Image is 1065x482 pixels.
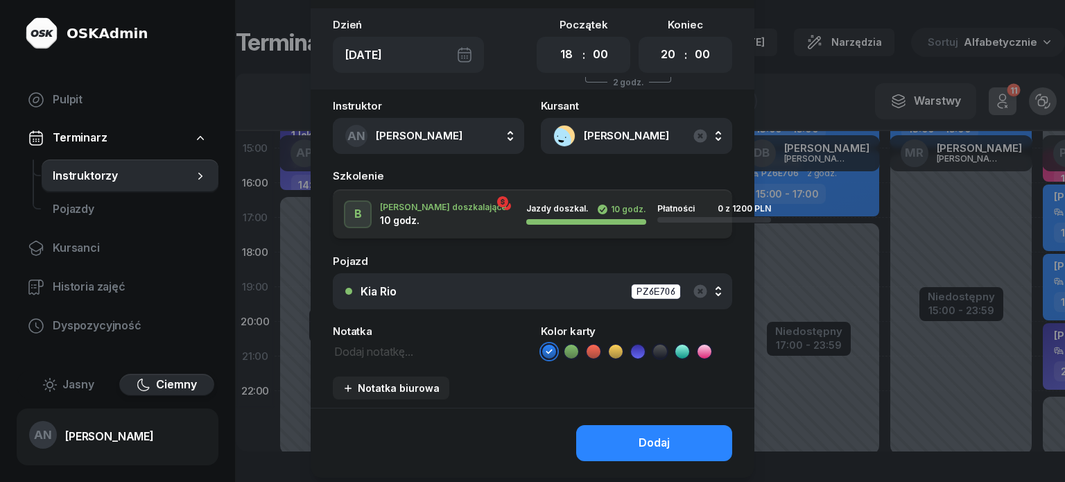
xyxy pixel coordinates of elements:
button: Dodaj [576,425,732,461]
a: Terminarz [17,122,218,154]
span: Pojazdy [53,200,207,218]
span: Kursanci [53,239,207,257]
div: Kia Rio [361,286,397,297]
div: [PERSON_NAME] [65,431,154,442]
span: [PERSON_NAME] [584,127,720,145]
button: B[PERSON_NAME] doszkalające10 godz.Jazdy doszkal.10 godz.Płatności0 z 1200 PLN [333,189,732,239]
a: Pulpit [17,83,218,117]
img: logo-light@2x.png [25,17,58,50]
span: Dyspozycyjność [53,317,207,335]
a: Instruktorzy [42,160,218,193]
span: Jazdy doszkal. [526,203,589,214]
span: Ciemny [156,376,197,394]
span: Instruktorzy [53,167,193,185]
a: Dyspozycyjność [17,309,218,343]
div: : [582,46,585,63]
span: AN [34,429,52,441]
span: Terminarz [53,129,107,147]
button: Notatka biurowa [333,377,449,399]
div: Notatka biurowa [343,382,440,394]
a: Pojazdy [42,193,218,226]
div: Płatności [657,204,703,213]
div: 10 godz. [597,204,646,215]
button: Kia RioPZ6E706 [333,273,732,309]
button: Jasny [21,374,116,396]
span: [PERSON_NAME] [376,129,462,142]
span: AN [347,130,365,142]
button: AN[PERSON_NAME] [333,118,524,154]
span: Historia zajęć [53,278,207,296]
div: 0 z 1200 PLN [718,204,771,213]
div: OSKAdmin [67,24,148,43]
a: Kursanci [17,232,218,265]
div: Dodaj [639,434,670,452]
button: Ciemny [119,374,215,396]
a: Historia zajęć [17,270,218,304]
div: PZ6E706 [631,284,681,300]
span: Jasny [62,376,94,394]
span: Pulpit [53,91,207,109]
div: : [684,46,687,63]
